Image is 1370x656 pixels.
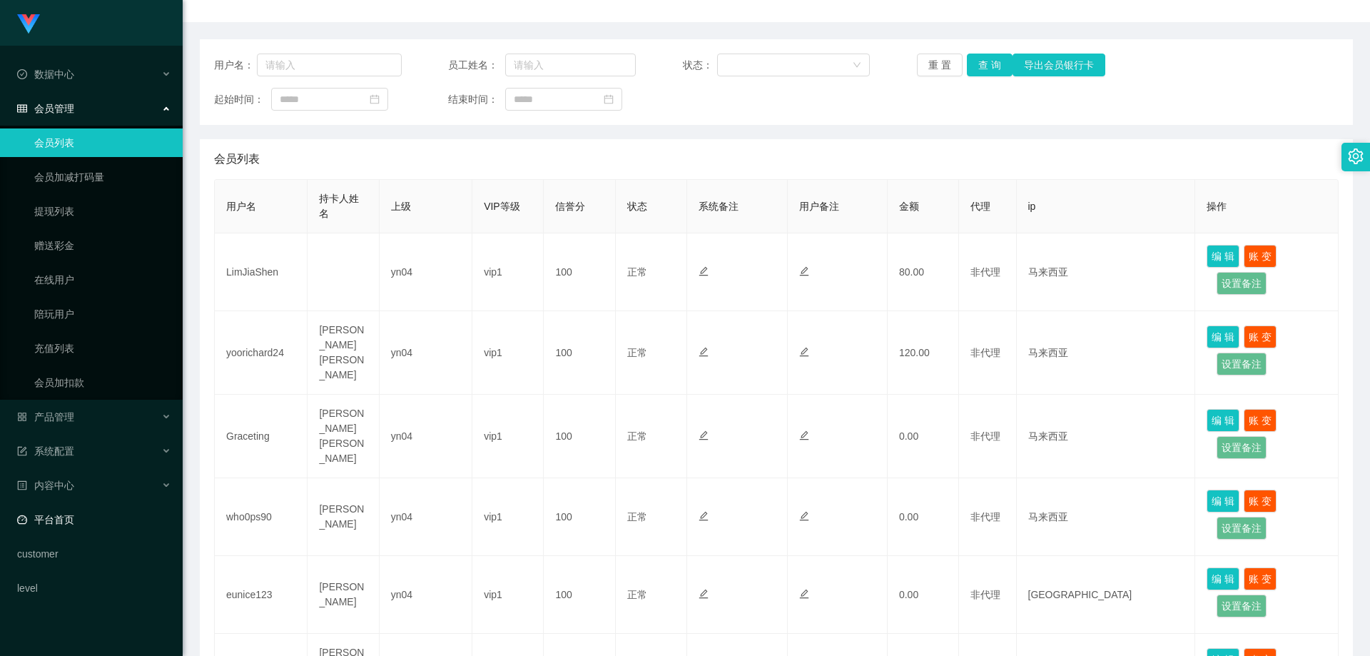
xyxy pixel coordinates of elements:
td: [PERSON_NAME] [PERSON_NAME] [308,395,379,478]
span: 代理 [970,201,990,212]
span: 金额 [899,201,919,212]
td: yn04 [380,311,472,395]
td: vip1 [472,311,544,395]
a: 提现列表 [34,197,171,226]
td: LimJiaShen [215,233,308,311]
span: 状态： [683,58,718,73]
span: 起始时间： [214,92,271,107]
td: yn04 [380,478,472,556]
i: 图标: check-circle-o [17,69,27,79]
i: 图标: edit [799,589,809,599]
button: 设置备注 [1217,272,1267,295]
i: 图标: profile [17,480,27,490]
span: 数据中心 [17,69,74,80]
button: 编 辑 [1207,326,1239,348]
a: 会员加减打码量 [34,163,171,191]
i: 图标: appstore-o [17,412,27,422]
span: ip [1028,201,1036,212]
span: 非代理 [970,589,1000,600]
td: 马来西亚 [1017,478,1196,556]
td: 100 [544,311,615,395]
i: 图标: setting [1348,148,1364,164]
a: level [17,574,171,602]
span: 员工姓名： [448,58,505,73]
i: 图标: edit [699,511,709,521]
span: 结束时间： [448,92,505,107]
button: 设置备注 [1217,436,1267,459]
button: 查 询 [967,54,1013,76]
a: 会员加扣款 [34,368,171,397]
td: 120.00 [888,311,959,395]
span: 持卡人姓名 [319,193,359,219]
i: 图标: table [17,104,27,113]
span: 上级 [391,201,411,212]
a: 在线用户 [34,266,171,294]
i: 图标: calendar [604,94,614,104]
td: [PERSON_NAME] [PERSON_NAME] [308,311,379,395]
i: 图标: edit [799,266,809,276]
td: [PERSON_NAME] [308,556,379,634]
span: 产品管理 [17,411,74,423]
span: 内容中心 [17,480,74,491]
td: 0.00 [888,395,959,478]
button: 账 变 [1244,567,1277,590]
button: 账 变 [1244,409,1277,432]
span: 正常 [627,347,647,358]
td: eunice123 [215,556,308,634]
i: 图标: edit [699,430,709,440]
span: VIP等级 [484,201,520,212]
td: 0.00 [888,556,959,634]
span: 非代理 [970,511,1000,523]
button: 编 辑 [1207,567,1239,590]
span: 非代理 [970,347,1000,358]
span: 信誉分 [555,201,585,212]
td: 马来西亚 [1017,311,1196,395]
button: 账 变 [1244,490,1277,513]
button: 导出会员银行卡 [1013,54,1105,76]
a: customer [17,540,171,568]
a: 会员列表 [34,128,171,157]
a: 陪玩用户 [34,300,171,328]
i: 图标: down [853,61,861,71]
span: 系统备注 [699,201,739,212]
td: vip1 [472,478,544,556]
td: who0ps90 [215,478,308,556]
span: 非代理 [970,430,1000,442]
td: 100 [544,233,615,311]
i: 图标: form [17,446,27,456]
td: yoorichard24 [215,311,308,395]
img: logo.9652507e.png [17,14,40,34]
button: 编 辑 [1207,490,1239,513]
input: 请输入 [505,54,636,76]
span: 状态 [627,201,647,212]
td: 马来西亚 [1017,233,1196,311]
td: 100 [544,478,615,556]
td: [GEOGRAPHIC_DATA] [1017,556,1196,634]
i: 图标: edit [699,347,709,357]
span: 会员管理 [17,103,74,114]
i: 图标: edit [699,266,709,276]
i: 图标: edit [699,589,709,599]
input: 请输入 [257,54,402,76]
i: 图标: calendar [370,94,380,104]
button: 设置备注 [1217,595,1267,617]
td: 80.00 [888,233,959,311]
button: 设置备注 [1217,517,1267,540]
button: 账 变 [1244,326,1277,348]
td: 100 [544,395,615,478]
button: 账 变 [1244,245,1277,268]
td: yn04 [380,395,472,478]
button: 编 辑 [1207,409,1239,432]
span: 正常 [627,430,647,442]
td: yn04 [380,233,472,311]
td: 0.00 [888,478,959,556]
i: 图标: edit [799,511,809,521]
span: 非代理 [970,266,1000,278]
span: 用户名 [226,201,256,212]
td: vip1 [472,556,544,634]
td: Graceting [215,395,308,478]
td: 100 [544,556,615,634]
button: 设置备注 [1217,353,1267,375]
span: 系统配置 [17,445,74,457]
td: yn04 [380,556,472,634]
